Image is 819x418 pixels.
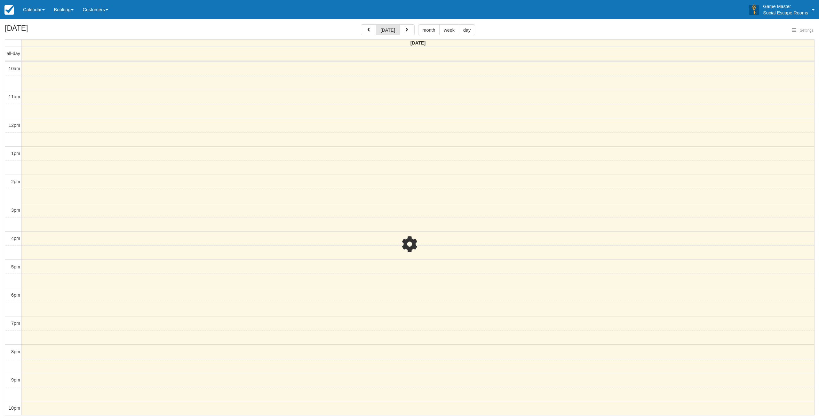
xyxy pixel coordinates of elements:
span: 12pm [9,123,20,128]
span: 7pm [11,321,20,326]
span: 5pm [11,264,20,269]
span: Settings [800,28,814,33]
button: week [439,24,459,35]
button: month [418,24,440,35]
img: checkfront-main-nav-mini-logo.png [4,5,14,15]
p: Game Master [763,3,808,10]
span: 8pm [11,349,20,354]
span: all-day [7,51,20,56]
span: 4pm [11,236,20,241]
span: 10am [9,66,20,71]
span: 11am [9,94,20,99]
span: 2pm [11,179,20,184]
button: day [459,24,475,35]
button: [DATE] [376,24,399,35]
span: [DATE] [410,40,426,45]
span: 9pm [11,377,20,382]
img: A3 [749,4,759,15]
span: 3pm [11,208,20,213]
span: 10pm [9,406,20,411]
span: 1pm [11,151,20,156]
button: Settings [788,26,817,35]
h2: [DATE] [5,24,86,36]
span: 6pm [11,292,20,298]
p: Social Escape Rooms [763,10,808,16]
